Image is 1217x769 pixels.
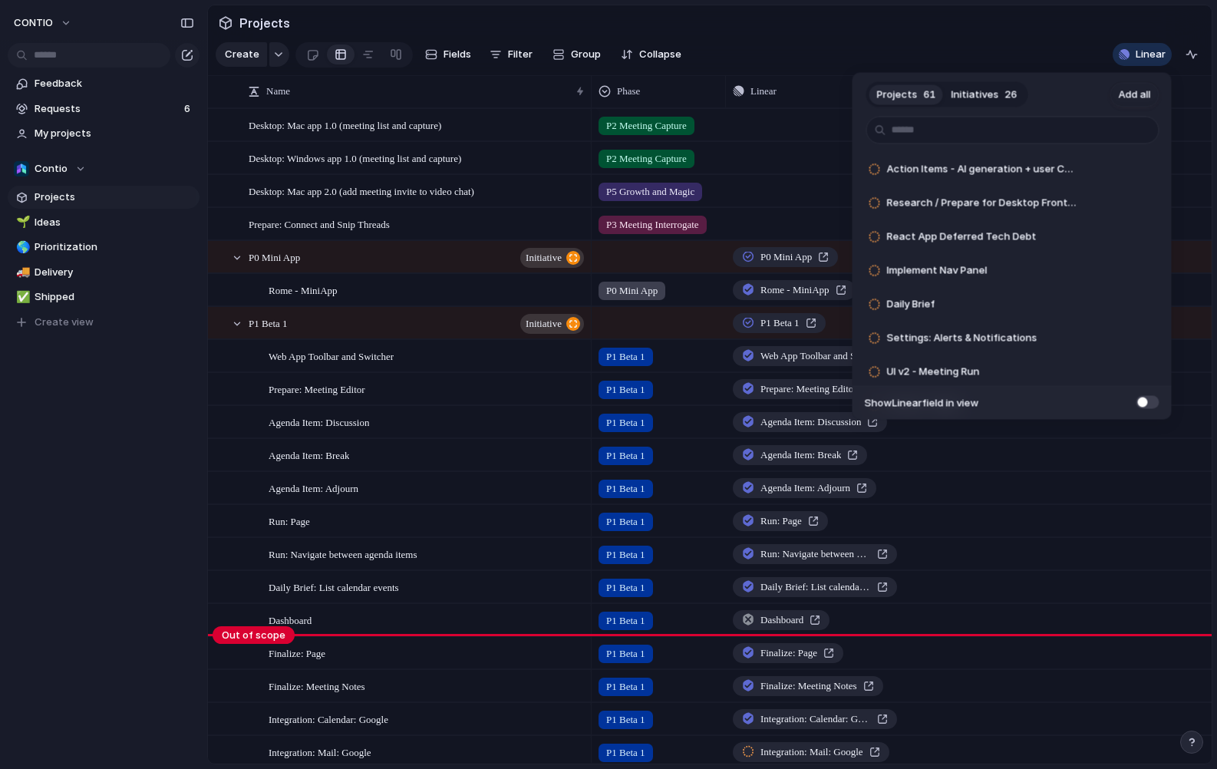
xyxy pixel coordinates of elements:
button: Projects61 [869,82,944,107]
button: Add all [1110,82,1159,107]
span: Projects [877,87,918,102]
span: Add all [1119,87,1151,102]
span: 61 [924,87,936,102]
span: Show Linear field in view [865,395,979,411]
span: Settings: Alerts & Notifications [887,331,1037,346]
span: Action Items - AI generation + user CRUD ops [887,162,1078,177]
span: UI v2 - Meeting Run [887,365,980,380]
span: Initiatives [952,87,999,102]
button: Initiatives26 [944,82,1025,107]
span: 26 [1005,87,1017,102]
span: Implement Nav Panel [887,263,988,279]
span: Research / Prepare for Desktop Front-End Redesign [887,196,1078,211]
span: React App Deferred Tech Debt [887,229,1037,245]
span: Daily Brief [887,297,935,312]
